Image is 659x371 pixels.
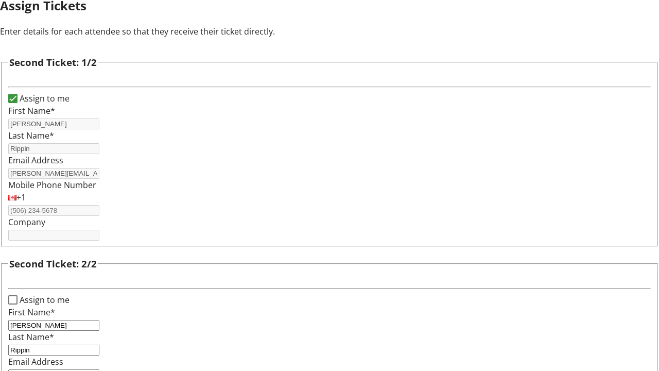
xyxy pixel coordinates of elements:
label: First Name* [8,105,55,116]
label: Last Name* [8,331,54,343]
label: Assign to me [18,294,70,306]
label: Email Address [8,155,63,166]
input: (506) 234-5678 [8,205,99,216]
h3: Second Ticket: 2/2 [9,257,97,271]
label: First Name* [8,307,55,318]
label: Mobile Phone Number [8,179,96,191]
label: Assign to me [18,92,70,105]
label: Company [8,216,45,228]
label: Email Address [8,356,63,367]
h3: Second Ticket: 1/2 [9,55,97,70]
label: Last Name* [8,130,54,141]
